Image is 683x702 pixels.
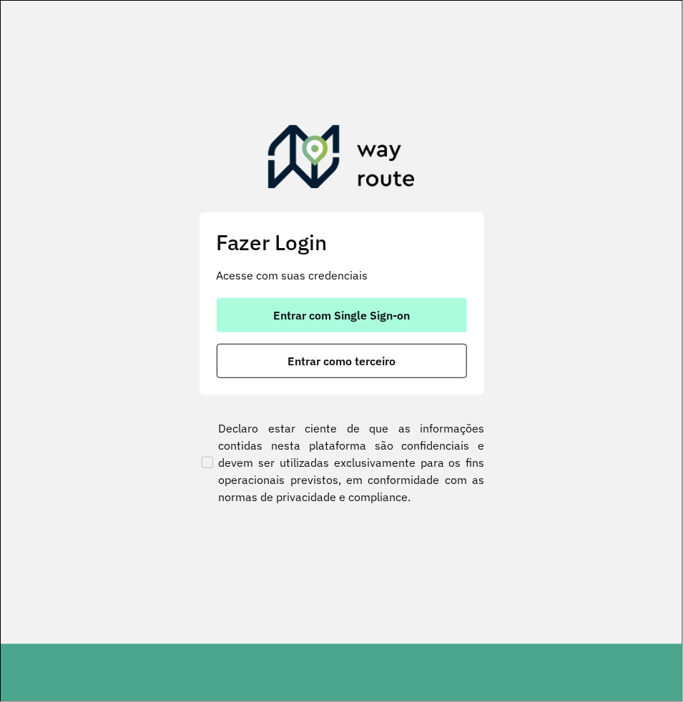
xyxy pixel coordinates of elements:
[199,420,485,505] label: Declaro estar ciente de que as informações contidas nesta plataforma são confidenciais e devem se...
[273,310,410,321] span: Entrar com Single Sign-on
[217,229,467,255] h2: Fazer Login
[288,355,395,367] span: Entrar como terceiro
[217,267,467,284] p: Acesse com suas credenciais
[268,125,416,194] img: Roteirizador AmbevTech
[217,344,467,378] button: button
[217,298,467,332] button: button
